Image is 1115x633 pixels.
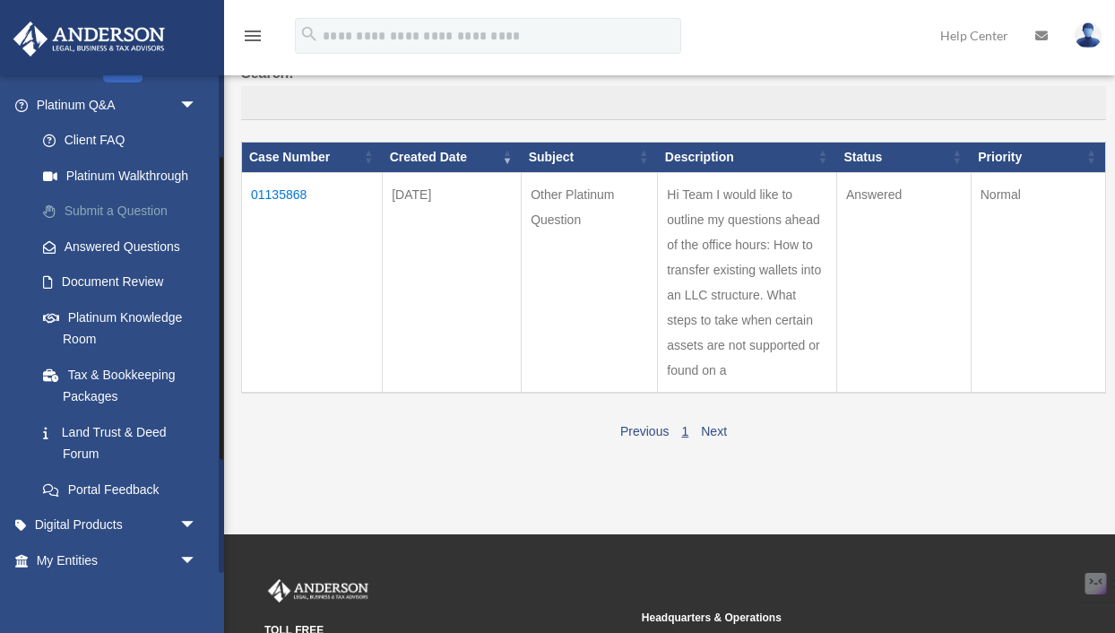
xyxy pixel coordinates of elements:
[25,123,224,159] a: Client FAQ
[25,414,224,472] a: Land Trust & Deed Forum
[642,609,1007,628] small: Headquarters & Operations
[836,172,971,393] td: Answered
[242,31,264,47] a: menu
[25,299,224,357] a: Platinum Knowledge Room
[241,61,1106,120] label: Search:
[701,424,727,438] a: Next
[8,22,170,56] img: Anderson Advisors Platinum Portal
[179,542,215,579] span: arrow_drop_down
[522,172,658,393] td: Other Platinum Question
[299,24,319,44] i: search
[242,25,264,47] i: menu
[25,158,224,194] a: Platinum Walkthrough
[836,142,971,172] th: Status: activate to sort column ascending
[971,172,1105,393] td: Normal
[25,264,224,300] a: Document Review
[13,87,224,123] a: Platinum Q&Aarrow_drop_down
[25,229,215,264] a: Answered Questions
[25,194,224,230] a: Submit a Question
[971,142,1105,172] th: Priority: activate to sort column ascending
[383,172,522,393] td: [DATE]
[25,357,224,414] a: Tax & Bookkeeping Packages
[242,172,383,393] td: 01135868
[179,507,215,544] span: arrow_drop_down
[1075,22,1102,48] img: User Pic
[179,87,215,124] span: arrow_drop_down
[383,142,522,172] th: Created Date: activate to sort column ascending
[242,142,383,172] th: Case Number: activate to sort column ascending
[658,142,837,172] th: Description: activate to sort column ascending
[681,424,688,438] a: 1
[620,424,669,438] a: Previous
[13,542,224,578] a: My Entitiesarrow_drop_down
[241,86,1106,120] input: Search:
[658,172,837,393] td: Hi Team I would like to outline my questions ahead of the office hours: How to transfer existing ...
[522,142,658,172] th: Subject: activate to sort column ascending
[25,472,224,507] a: Portal Feedback
[13,507,224,543] a: Digital Productsarrow_drop_down
[264,579,372,603] img: Anderson Advisors Platinum Portal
